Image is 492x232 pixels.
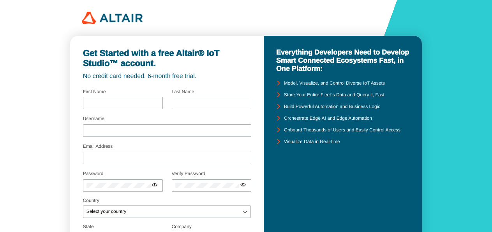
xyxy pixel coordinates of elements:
unity-typography: Visualize Data in Real-time [284,139,340,145]
unity-typography: No credit card needed. 6-month free trial. [83,73,251,80]
unity-typography: Get Started with a free Altair® IoT Studio™ account. [83,48,251,68]
label: Username [83,116,104,121]
label: Email Address [83,143,113,149]
unity-typography: Onboard Thousands of Users and Easily Control Access [284,128,400,133]
unity-typography: Build Powerful Automation and Business Logic [284,104,380,110]
unity-typography: Store Your Entire Fleet`s Data and Query it, Fast [284,92,384,98]
unity-typography: Model, Visualize, and Control Diverse IoT Assets [284,81,385,86]
img: 320px-Altair_logo.png [82,12,142,24]
unity-typography: Orchestrate Edge AI and Edge Automation [284,116,372,121]
label: Password [83,171,104,176]
label: Verify Password [172,171,205,176]
unity-typography: Everything Developers Need to Develop Smart Connected Ecosystems Fast, in One Platform: [276,48,409,73]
